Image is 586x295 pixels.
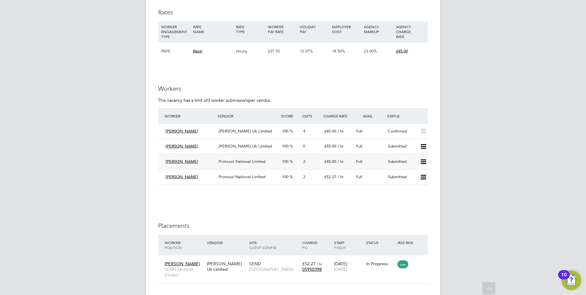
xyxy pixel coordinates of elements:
h3: Placements [158,222,428,230]
span: Basic [193,48,202,54]
span: £45.00 [324,128,336,134]
span: / hr [337,159,344,164]
span: £45.00 [324,159,336,164]
span: / Client Config [249,240,276,250]
div: In Progress [366,261,395,266]
span: 2 [303,174,305,179]
div: Charge Rate [322,110,354,121]
span: Low [398,260,408,268]
span: [PERSON_NAME] [166,128,198,134]
span: £45.00 [396,48,408,54]
span: Full [356,159,362,164]
span: Full [356,144,362,149]
span: 100 [282,174,288,179]
span: £52.27 [302,261,316,266]
span: / hr [337,144,344,149]
div: Charge [301,237,333,253]
div: [PERSON_NAME] Uk Limited [205,258,248,275]
span: 100 [282,144,288,149]
span: 100 [282,159,288,164]
div: Confirmed [386,126,417,136]
span: 05950398 [302,266,322,272]
div: IR35 Risk [396,237,417,248]
div: WORKER PAY RATE [266,21,298,37]
span: Full [356,128,362,134]
em: 3 worker submissions [207,98,249,103]
div: Worker [163,110,216,121]
span: 4 [303,128,305,134]
div: Status [364,237,396,248]
div: Cmts [301,110,322,121]
div: Vendor [205,237,248,248]
span: [PERSON_NAME] [166,174,198,179]
span: 0 [303,144,305,149]
span: [PERSON_NAME] [166,159,198,164]
span: SEND Lecturer (Outer) [165,266,204,278]
span: [PERSON_NAME] Uk Limited [219,144,272,149]
span: / hr [337,128,344,134]
div: Hourly [234,42,266,60]
div: AGENCY CHARGE RATE [394,21,426,42]
div: Submitted [386,157,417,167]
span: 18.50% [332,48,345,54]
span: £52.27 [324,174,336,179]
div: PAYE [160,42,192,60]
span: Full [356,174,362,179]
div: HOLIDAY PAY [298,21,330,37]
div: Status [386,110,428,121]
span: 2 [303,159,305,164]
div: RATE NAME [192,21,234,37]
div: Site [248,237,301,253]
div: Avail [354,110,386,121]
div: Vendor [216,110,280,121]
div: 10 [561,275,567,283]
div: Score [280,110,301,121]
span: [DATE] [334,266,347,272]
div: Start [333,237,364,253]
h3: Rates [158,8,428,16]
div: Submitted [386,141,417,151]
div: EMPLOYER COST [330,21,362,37]
p: This vacancy has a limit of per vendor. [158,98,428,103]
span: [PERSON_NAME] [166,144,198,149]
span: / hr [337,174,344,179]
a: [PERSON_NAME]SEND Lecturer (Outer)[PERSON_NAME] Uk LimitedSEND[GEOGRAPHIC_DATA]£52.27 / hr0595039... [163,258,428,263]
div: [DATE] [333,258,364,275]
span: / PO [302,240,318,250]
span: 100 [282,128,288,134]
span: 23.00% [364,48,377,54]
span: / hr [317,262,322,266]
div: WORKER ENGAGEMENT TYPE [160,21,192,42]
h3: Workers [158,85,428,93]
span: [PERSON_NAME] Uk Limited [219,128,272,134]
span: [GEOGRAPHIC_DATA] [249,266,299,272]
span: Protocol National Limited [219,174,265,179]
span: [PERSON_NAME] [165,261,200,266]
span: / Finish [334,240,346,250]
div: AGENCY MARKUP [362,21,394,37]
span: £45.00 [324,144,336,149]
button: Open Resource Center, 10 new notifications [561,270,581,290]
div: Worker [163,237,205,253]
span: / Position [165,240,182,250]
div: £27.55 [266,42,298,60]
span: 12.07% [300,48,313,54]
span: SEND [249,261,261,266]
span: Protocol National Limited [219,159,265,164]
div: RATE TYPE [234,21,266,37]
div: Submitted [386,172,417,182]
